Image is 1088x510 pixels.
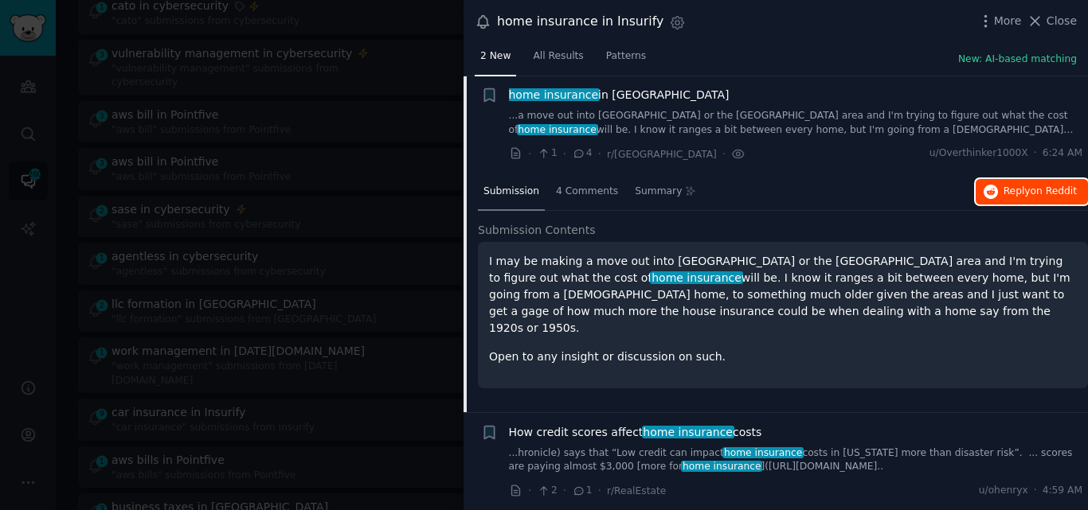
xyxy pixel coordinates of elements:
[489,348,1077,365] p: Open to any insight or discussion on such.
[722,146,726,162] span: ·
[528,482,531,499] span: ·
[979,484,1028,498] span: u/ohenryx
[497,12,663,32] div: home insurance in Insurify
[929,146,1028,161] span: u/Overthinker1000X
[1043,484,1082,498] span: 4:59 AM
[607,149,717,160] span: r/[GEOGRAPHIC_DATA]
[509,87,730,103] a: home insurancein [GEOGRAPHIC_DATA]
[977,13,1022,29] button: More
[601,44,652,76] a: Patterns
[489,253,1077,337] p: I may be making a move out into [GEOGRAPHIC_DATA] or the [GEOGRAPHIC_DATA] area and I'm trying to...
[607,485,666,496] span: r/RealEstate
[480,49,511,64] span: 2 New
[1027,13,1077,29] button: Close
[478,222,596,239] span: Submission Contents
[722,447,804,458] span: home insurance
[507,88,600,101] span: home insurance
[563,482,566,499] span: ·
[556,185,618,199] span: 4 Comments
[642,426,734,438] span: home insurance
[527,44,589,76] a: All Results
[537,146,557,161] span: 1
[1031,185,1077,197] span: on Reddit
[1034,146,1037,161] span: ·
[650,271,742,284] span: home insurance
[572,484,592,498] span: 1
[976,179,1088,204] button: Replyon Reddit
[1047,13,1077,29] span: Close
[509,424,762,441] a: How credit scores affecthome insurancecosts
[509,424,762,441] span: How credit scores affect costs
[475,44,516,76] a: 2 New
[1004,185,1077,199] span: Reply
[509,446,1083,474] a: ...hronicle) says that “Low credit can impacthome insurancecosts in [US_STATE] more than disaster...
[483,185,539,199] span: Submission
[1034,484,1037,498] span: ·
[606,49,646,64] span: Patterns
[563,146,566,162] span: ·
[509,87,730,103] span: in [GEOGRAPHIC_DATA]
[572,146,592,161] span: 4
[537,484,557,498] span: 2
[598,146,601,162] span: ·
[533,49,583,64] span: All Results
[509,109,1083,137] a: ...a move out into [GEOGRAPHIC_DATA] or the [GEOGRAPHIC_DATA] area and I'm trying to figure out w...
[681,461,762,472] span: home insurance
[1043,146,1082,161] span: 6:24 AM
[528,146,531,162] span: ·
[994,13,1022,29] span: More
[598,482,601,499] span: ·
[958,53,1077,67] button: New: AI-based matching
[517,124,598,135] span: home insurance
[635,185,682,199] span: Summary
